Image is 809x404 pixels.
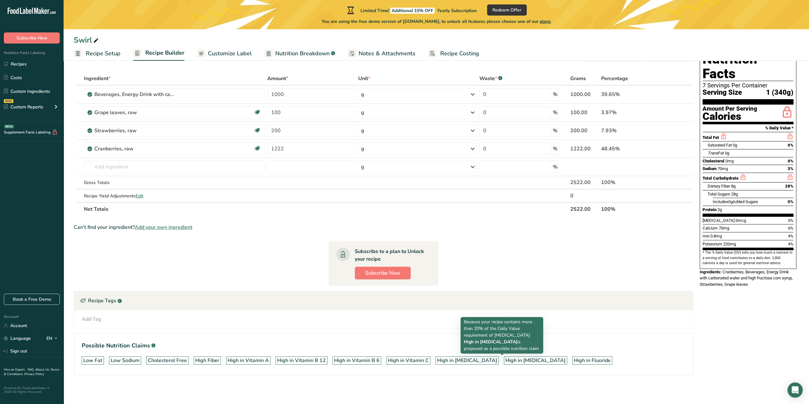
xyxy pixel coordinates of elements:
span: 0% [788,159,793,163]
span: Amount [267,75,288,82]
div: 39.65% [601,91,659,98]
span: Yearly Subscription [437,8,477,14]
a: About Us . [35,367,51,372]
p: Because your recipe contains more than 20% of the Daily Value requirement of [MEDICAL_DATA] [464,318,540,339]
a: Privacy Policy [24,372,44,376]
button: Subscribe Now [355,267,411,279]
span: Includes Added Sugars [713,199,758,204]
div: High in Vitamin B 12 [277,357,326,364]
span: High in [MEDICAL_DATA] [464,339,518,345]
section: % Daily Value * [703,124,793,132]
div: Strawberries, raw [94,127,174,134]
span: 28% [785,184,793,188]
div: 7 Servings Per Container [703,82,793,89]
span: Cranberries, Beverages, Energy Drink with carbonated water and high fructose corn syrup, Strawber... [700,270,793,287]
a: Recipe Setup [74,46,120,61]
div: 7.93% [601,127,659,134]
div: Low Sodium [111,357,140,364]
span: Unit [358,75,370,82]
span: 0% [788,218,793,223]
span: 0g [725,151,729,155]
span: Additional 15% OFF [390,8,435,14]
div: 100.00 [570,109,599,116]
div: g [361,91,364,98]
span: Total Sugars [708,192,730,196]
span: 220mg [723,242,736,246]
div: 1222.00 [570,145,599,153]
div: g [361,109,364,116]
div: High Fiber [195,357,219,364]
span: 4% [788,242,793,246]
span: Total Carbohydrate [703,176,738,181]
span: Serving Size [703,89,742,97]
div: Swirl [74,34,100,46]
div: High in Vitamin C [388,357,429,364]
span: 0mcg [736,218,746,223]
div: High in Fluoride [574,357,611,364]
span: 6% [788,226,793,230]
th: 100% [600,202,661,216]
span: Saturated Fat [708,143,732,147]
span: Edit [136,193,143,199]
span: Redeem Offer [492,7,521,13]
div: Grape leaves, raw [94,109,174,116]
span: Grams [570,75,586,82]
div: NEW [4,99,13,103]
i: Trans [708,151,718,155]
section: * The % Daily Value (DV) tells you how much a nutrient in a serving of food contributes to a dail... [703,250,793,266]
h1: Nutrition Facts [703,52,793,81]
a: Recipe Costing [428,46,479,61]
div: 200.00 [570,127,599,134]
th: 2522.00 [569,202,600,216]
span: 1 (340g) [766,89,793,97]
span: Subscribe Now [365,269,400,277]
div: 3.97% [601,109,659,116]
div: EN [46,335,60,342]
span: You are using the free demo version of [DOMAIN_NAME], to unlock all features please choose one of... [322,18,551,25]
span: Ingredient [84,75,111,82]
span: Notes & Attachments [359,49,415,58]
input: Add Ingredient [84,161,265,173]
span: 4% [788,234,793,238]
div: Recipe Tags [74,291,693,310]
a: Customize Label [197,46,252,61]
div: 0 [570,192,599,200]
span: Cholesterol [703,159,724,163]
button: Subscribe Now [4,32,60,44]
span: 0g [728,199,733,204]
span: Customize Label [208,49,252,58]
span: Total Fat [703,135,719,140]
div: Limited Time! [346,6,477,14]
div: g [361,145,364,153]
span: Percentage [601,75,628,82]
a: Notes & Attachments [348,46,415,61]
span: Sodium [703,166,716,171]
div: Open Intercom Messenger [787,382,803,398]
div: g [361,163,364,171]
span: Recipe Costing [440,49,479,58]
span: Recipe Setup [86,49,120,58]
div: Calories [703,112,757,121]
span: 0.8mg [710,234,722,238]
span: Ingredients: [700,270,722,274]
div: Add Tag [82,315,101,323]
span: 8g [731,184,736,188]
button: Redeem Offer [487,4,527,16]
div: Powered By FoodLabelMaker © 2025 All Rights Reserved [4,386,60,394]
div: Low Fat [83,357,102,364]
div: 48.45% [601,145,659,153]
span: Iron [703,234,710,238]
div: Beverages, Energy Drink with carbonated water and high fructose corn syrup [94,91,174,98]
div: High in [MEDICAL_DATA] [505,357,566,364]
span: Nutrition Breakdown [275,49,330,58]
div: BETA [4,125,14,128]
p: is proposed as a possible nutrition claim [464,339,540,352]
div: Waste [479,75,502,82]
span: 0g [733,143,737,147]
th: Net Totals [83,202,569,216]
div: High in Vitamin A [228,357,269,364]
span: 70mg [719,226,729,230]
span: Recipe Builder [145,49,184,57]
span: Calcium [703,226,718,230]
div: 2522.00 [570,179,599,186]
